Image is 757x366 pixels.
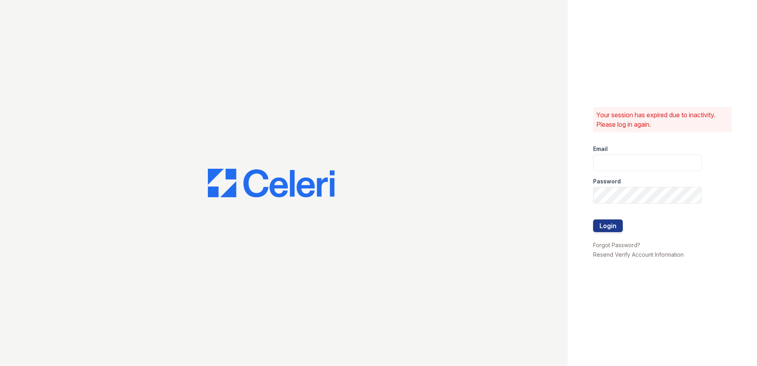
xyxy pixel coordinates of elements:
[593,219,623,232] button: Login
[596,110,728,129] p: Your session has expired due to inactivity. Please log in again.
[208,169,335,197] img: CE_Logo_Blue-a8612792a0a2168367f1c8372b55b34899dd931a85d93a1a3d3e32e68fde9ad4.png
[593,145,608,153] label: Email
[593,242,640,248] a: Forgot Password?
[593,251,684,258] a: Resend Verify Account Information
[593,177,621,185] label: Password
